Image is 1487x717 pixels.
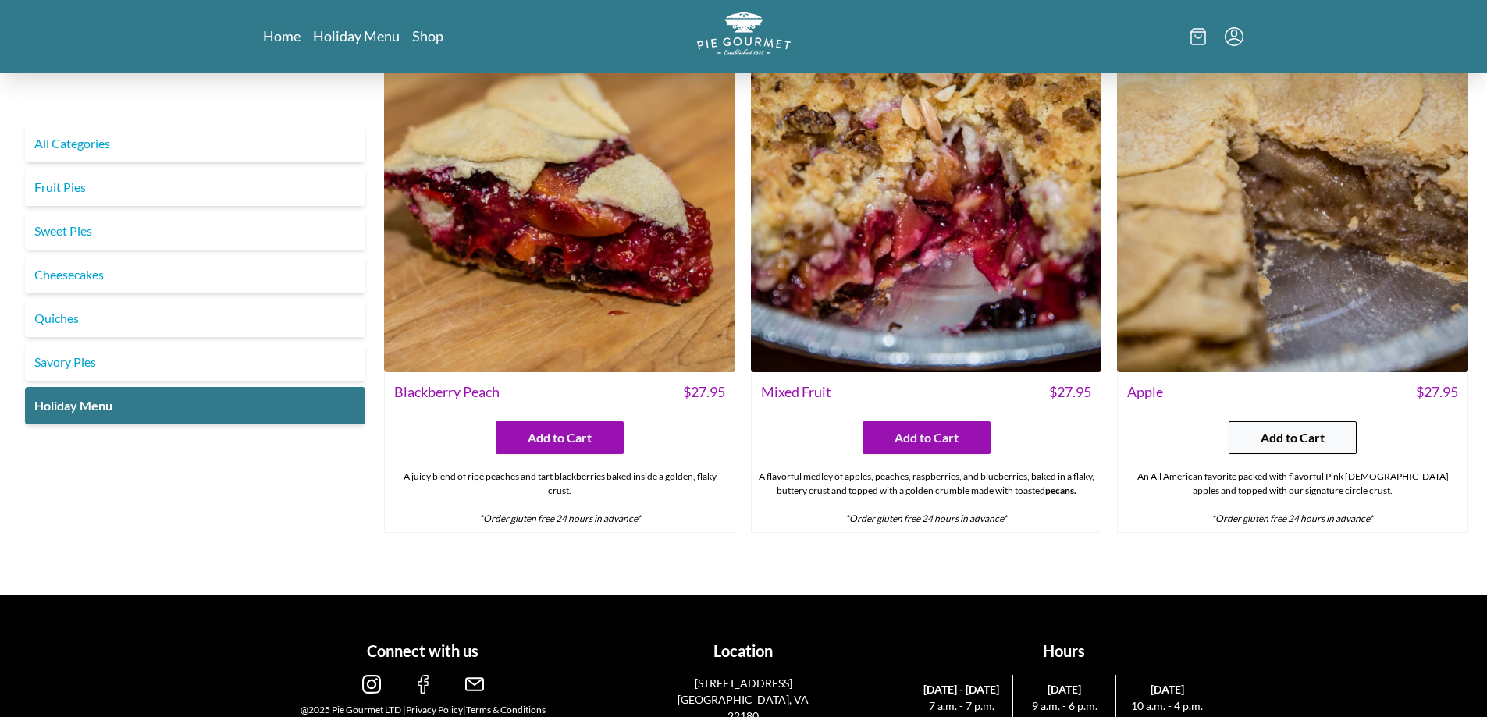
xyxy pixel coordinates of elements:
img: email [465,675,484,694]
a: Sweet Pies [25,212,365,250]
span: Add to Cart [528,428,592,447]
a: Holiday Menu [313,27,400,45]
img: Mixed Fruit [751,21,1102,372]
a: Quiches [25,300,365,337]
a: Holiday Menu [25,387,365,424]
em: *Order gluten free 24 hours in advance* [479,513,641,524]
a: All Categories [25,125,365,162]
span: $ 27.95 [1416,382,1458,403]
h1: Hours [910,639,1218,662]
em: *Order gluten free 24 hours in advance* [845,513,1007,524]
span: Mixed Fruit [761,382,831,403]
img: instagram [362,675,381,694]
a: Logo [697,12,791,60]
span: [DATE] [1122,681,1212,697]
button: Add to Cart [863,421,991,454]
div: A juicy blend of ripe peaches and tart blackberries baked inside a golden, flaky crust. [385,463,735,532]
div: A flavorful medley of apples, peaches, raspberries, and blueberries, baked in a flaky, buttery cr... [752,463,1101,532]
a: Home [263,27,301,45]
div: An All American favorite packed with flavorful Pink [DEMOGRAPHIC_DATA] apples and topped with our... [1118,463,1467,532]
h1: Location [589,639,898,662]
span: Add to Cart [1261,428,1325,447]
span: $ 27.95 [1049,382,1091,403]
span: 7 a.m. - 7 p.m. [916,697,1007,714]
a: Terms & Conditions [466,704,546,715]
span: Blackberry Peach [394,382,500,403]
p: [STREET_ADDRESS] [667,675,820,691]
img: logo [697,12,791,55]
strong: pecans. [1045,485,1076,496]
span: [DATE] - [DATE] [916,681,1007,697]
h1: Connect with us [269,639,578,662]
img: facebook [414,675,432,694]
span: Apple [1127,382,1163,403]
img: Blackberry Peach [384,21,735,372]
button: Add to Cart [1229,421,1357,454]
em: *Order gluten free 24 hours in advance* [1211,513,1373,524]
span: [DATE] [1019,681,1109,697]
a: Savory Pies [25,343,365,381]
a: Fruit Pies [25,169,365,206]
a: instagram [362,681,381,696]
a: Cheesecakes [25,256,365,293]
span: $ 27.95 [683,382,725,403]
a: Shop [412,27,443,45]
button: Menu [1225,27,1243,46]
img: Apple [1117,21,1468,372]
button: Add to Cart [496,421,624,454]
div: @2025 Pie Gourmet LTD | | [269,703,578,717]
span: 10 a.m. - 4 p.m. [1122,697,1212,714]
a: Privacy Policy [406,704,463,715]
a: email [465,681,484,696]
span: 9 a.m. - 6 p.m. [1019,697,1109,714]
span: Add to Cart [895,428,959,447]
a: facebook [414,681,432,696]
